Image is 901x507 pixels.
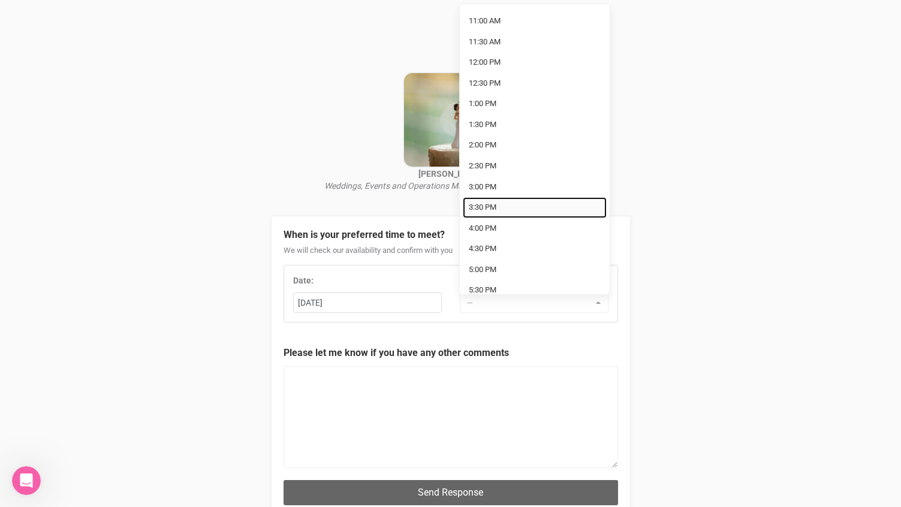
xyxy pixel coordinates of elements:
[294,293,441,313] div: [DATE]
[469,37,501,48] span: 11:30 AM
[469,285,496,296] span: 5:30 PM
[469,119,496,131] span: 1:30 PM
[469,78,501,89] span: 12:30 PM
[469,223,496,234] span: 4:00 PM
[469,98,496,110] span: 1:00 PM
[469,202,496,213] span: 3:30 PM
[284,346,618,360] legend: Please let me know if you have any other comments
[469,182,496,193] span: 3:00 PM
[469,57,501,68] span: 12:00 PM
[284,480,618,505] button: Send Response
[403,72,499,168] img: open-uri20221221-4-1o6imfp
[468,297,593,309] span: --
[418,169,483,179] strong: [PERSON_NAME]
[469,161,496,172] span: 2:30 PM
[469,264,496,276] span: 5:00 PM
[12,466,41,495] iframe: Intercom live chat
[469,16,501,27] span: 11:00 AM
[284,228,618,242] legend: When is your preferred time to meet?
[293,276,314,285] strong: Date:
[324,181,577,191] i: Weddings, Events and Operations Manager at [GEOGRAPHIC_DATA]
[469,140,496,151] span: 2:00 PM
[284,245,618,265] div: We will check our availability and confirm with you
[460,292,608,313] button: --
[469,243,496,255] span: 4:30 PM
